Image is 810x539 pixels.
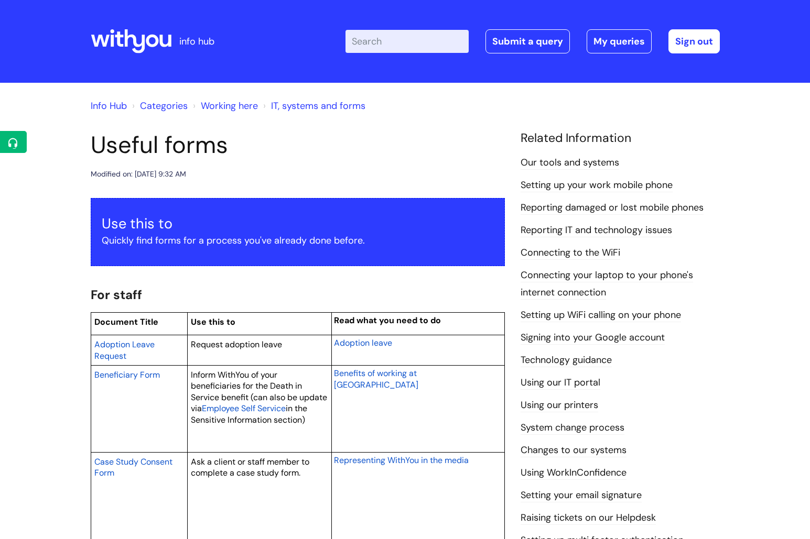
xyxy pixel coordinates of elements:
[94,455,172,479] a: Case Study Consent Form
[202,402,286,414] a: Employee Self Service
[202,403,286,414] span: Employee Self Service
[521,269,693,299] a: Connecting your laptop to your phone's internet connection
[521,489,642,502] a: Setting your email signature
[102,215,494,232] h3: Use this to
[94,338,155,362] a: Adoption Leave Request
[179,33,214,50] p: info hub
[668,29,720,53] a: Sign out
[94,339,155,361] span: Adoption Leave Request
[191,456,309,479] span: Ask a client or staff member to complete a case study form.
[334,455,469,466] span: Representing WithYou in the media
[94,369,160,380] span: Beneficiary Form
[345,30,469,53] input: Search
[521,444,627,457] a: Changes to our systems
[334,315,441,326] span: Read what you need to do
[521,399,598,412] a: Using our printers
[91,131,505,159] h1: Useful forms
[271,100,365,112] a: IT, systems and forms
[190,97,258,114] li: Working here
[521,421,624,435] a: System change process
[521,224,672,237] a: Reporting IT and technology issues
[587,29,652,53] a: My queries
[521,331,665,345] a: Signing into your Google account
[521,466,627,480] a: Using WorkInConfidence
[334,337,392,348] span: Adoption leave
[521,376,600,390] a: Using our IT portal
[191,403,307,425] span: in the Sensitive Information section)
[191,339,282,350] span: Request adoption leave
[521,131,720,146] h4: Related Information
[91,168,186,181] div: Modified on: [DATE] 9:32 AM
[94,456,172,479] span: Case Study Consent Form
[140,100,188,112] a: Categories
[91,100,127,112] a: Info Hub
[485,29,570,53] a: Submit a query
[521,246,620,260] a: Connecting to the WiFi
[334,368,418,390] span: Benefits of working at [GEOGRAPHIC_DATA]
[521,179,673,192] a: Setting up your work mobile phone
[191,316,235,327] span: Use this to
[521,309,681,322] a: Setting up WiFi calling on your phone
[102,232,494,249] p: Quickly find forms for a process you've already done before.
[94,368,160,381] a: Beneficiary Form
[334,367,418,391] a: Benefits of working at [GEOGRAPHIC_DATA]
[521,354,612,367] a: Technology guidance
[521,201,704,215] a: Reporting damaged or lost mobile phones
[345,29,720,53] div: | -
[261,97,365,114] li: IT, systems and forms
[191,369,327,414] span: Inform WithYou of your beneficiaries for the Death in Service benefit (can also be update via
[334,336,392,349] a: Adoption leave
[521,511,656,525] a: Raising tickets on our Helpdesk
[91,287,142,303] span: For staff
[201,100,258,112] a: Working here
[129,97,188,114] li: Solution home
[94,316,158,327] span: Document Title
[521,156,619,170] a: Our tools and systems
[334,454,469,466] a: Representing WithYou in the media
